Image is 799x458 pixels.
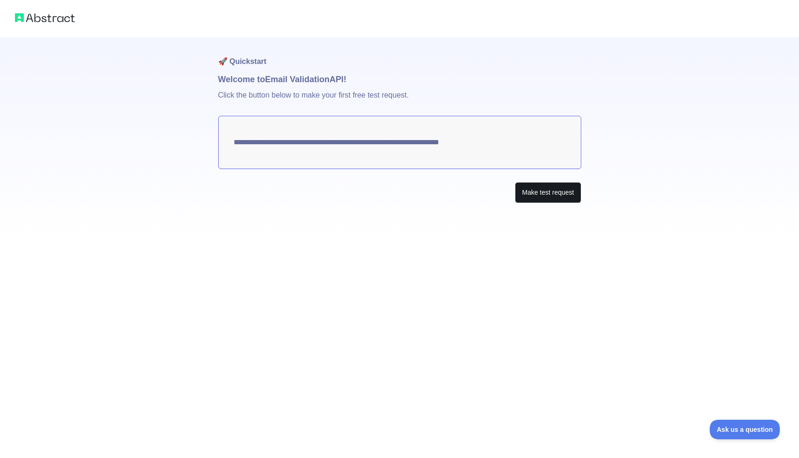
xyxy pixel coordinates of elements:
button: Make test request [515,182,581,203]
h1: 🚀 Quickstart [218,37,581,73]
p: Click the button below to make your first free test request. [218,86,581,116]
iframe: Toggle Customer Support [710,420,780,439]
img: Abstract logo [15,11,75,24]
h1: Welcome to Email Validation API! [218,73,581,86]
